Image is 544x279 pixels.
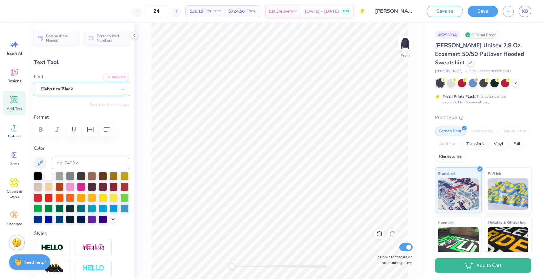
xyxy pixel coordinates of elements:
[438,219,453,226] span: Neon Ink
[10,161,19,166] span: Greek
[34,31,79,45] button: Personalized Names
[7,78,21,83] span: Designs
[435,139,460,149] div: Applique
[480,69,512,74] span: Minimum Order: 24 +
[438,170,455,177] span: Standard
[82,265,105,272] img: Negative Space
[247,8,256,15] span: Total
[41,263,63,274] img: 3D Illusion
[34,230,47,237] label: Styles
[488,227,529,259] img: Metallic & Glitter Ink
[488,170,501,177] span: Puff Ink
[269,8,293,15] span: Est. Delivery
[443,94,521,105] div: This color can be expedited for 5 day delivery.
[435,152,466,162] div: Rhinestones
[34,58,129,67] div: Text Tool
[41,244,63,251] img: Stroke
[228,8,245,15] span: $724.56
[465,69,477,74] span: # P170
[205,8,221,15] span: Per Item
[399,37,412,50] img: Front
[435,69,462,74] span: [PERSON_NAME]
[427,6,463,17] button: Save as
[401,53,410,58] div: Front
[8,134,21,139] span: Upload
[468,127,498,136] div: Embroidery
[435,114,531,121] div: Print Type
[52,157,129,169] input: e.g. 7428 c
[190,8,203,15] span: $30.19
[7,222,22,227] span: Decorate
[103,73,129,81] button: Add Font
[46,34,75,43] span: Personalized Names
[468,6,498,17] button: Save
[89,102,129,107] button: Switch to Greek Letters
[519,6,531,17] a: KB
[82,244,105,252] img: Shadow
[34,114,129,121] label: Format
[343,9,349,13] span: Free
[435,31,460,39] div: # 525699A
[490,139,507,149] div: Vinyl
[522,8,528,15] span: KB
[462,139,488,149] div: Transfers
[443,94,476,99] strong: Fresh Prints Flash:
[435,258,531,273] button: Add to Cart
[488,219,525,226] span: Metallic & Glitter Ink
[464,31,499,39] div: Original Proof
[144,5,169,17] input: – –
[7,106,22,111] span: Add Text
[229,263,235,269] div: Accessibility label
[34,145,129,152] label: Color
[435,42,524,66] span: [PERSON_NAME] Unisex 7.8 Oz. Ecosmart 50/50 Pullover Hooded Sweatshirt
[23,259,46,265] strong: Need help?
[500,127,531,136] div: Digital Print
[488,178,529,210] img: Puff Ink
[370,5,417,17] input: Untitled Design
[34,73,43,80] label: Font
[435,127,466,136] div: Screen Print
[97,34,125,43] span: Personalized Numbers
[84,31,129,45] button: Personalized Numbers
[4,189,25,199] span: Clipart & logos
[438,227,479,259] img: Neon Ink
[305,8,339,15] span: [DATE] - [DATE]
[374,254,413,266] label: Submit to feature on our public gallery.
[509,139,524,149] div: Foil
[438,178,479,210] img: Standard
[7,51,22,56] span: Image AI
